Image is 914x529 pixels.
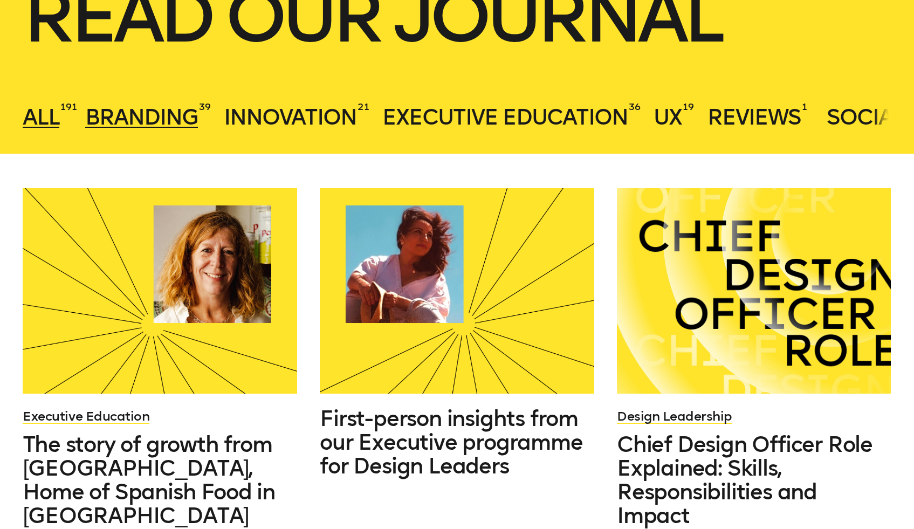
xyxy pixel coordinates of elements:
[358,100,369,113] sup: 21
[23,432,297,527] a: The story of growth from [GEOGRAPHIC_DATA], Home of Spanish Food in [GEOGRAPHIC_DATA]
[60,100,77,113] sup: 191
[802,100,807,113] sup: 1
[629,100,640,113] sup: 36
[23,408,149,424] a: Executive Education
[683,100,693,113] sup: 19
[617,432,891,527] a: Chief Design Officer Role Explained: Skills, Responsibilities and Impact
[23,431,274,528] span: The story of growth from [GEOGRAPHIC_DATA], Home of Spanish Food in [GEOGRAPHIC_DATA]
[382,104,628,130] span: Executive Education
[199,100,210,113] sup: 39
[320,406,582,479] span: First-person insights from our Executive programme for Design Leaders
[85,104,198,130] span: Branding
[617,431,872,528] span: Chief Design Officer Role Explained: Skills, Responsibilities and Impact
[617,408,732,424] a: Design Leadership
[707,104,801,130] span: Reviews
[654,104,682,130] span: UX
[320,407,594,478] a: First-person insights from our Executive programme for Design Leaders
[23,104,59,130] span: All
[224,104,356,130] span: Innovation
